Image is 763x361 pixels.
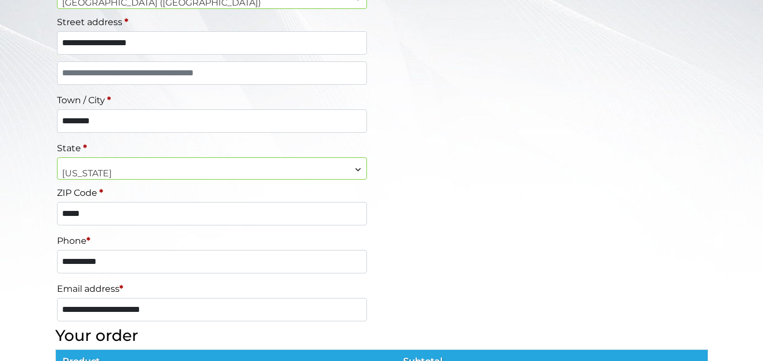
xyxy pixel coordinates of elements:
[58,158,366,189] span: North Carolina
[57,232,367,250] label: Phone
[55,326,708,345] h3: Your order
[57,92,367,109] label: Town / City
[57,184,367,202] label: ZIP Code
[57,157,367,180] span: State
[57,139,367,157] label: State
[57,280,367,298] label: Email address
[57,13,367,31] label: Street address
